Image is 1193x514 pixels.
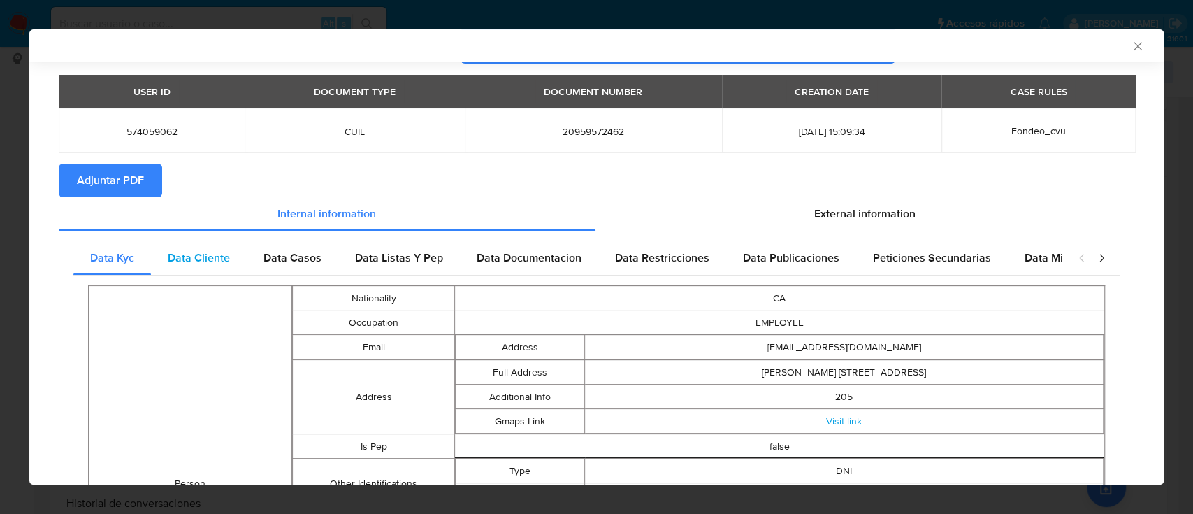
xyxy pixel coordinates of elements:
div: DOCUMENT TYPE [305,80,404,103]
span: Fondeo_cvu [1011,124,1066,138]
td: Other Identifications [292,459,454,508]
td: Email [292,335,454,360]
span: Data Restricciones [615,250,709,266]
td: Gmaps Link [456,409,585,434]
td: Type [456,459,585,483]
span: Data Cliente [168,250,230,266]
td: [PERSON_NAME] [STREET_ADDRESS] [585,360,1104,385]
div: CASE RULES [1002,80,1075,103]
span: Adjuntar PDF [77,165,144,196]
div: closure-recommendation-modal [29,29,1164,485]
button: Cerrar ventana [1131,39,1143,52]
td: 95957246 [585,483,1104,508]
span: CUIL [261,125,448,138]
td: Nationality [292,286,454,310]
span: Internal information [277,206,376,222]
td: Address [292,360,454,434]
div: CREATION DATE [786,80,877,103]
span: Peticiones Secundarias [873,250,991,266]
div: DOCUMENT NUMBER [535,80,651,103]
span: Data Documentacion [477,250,581,266]
td: CA [455,286,1104,310]
td: EMPLOYEE [455,310,1104,335]
span: Data Minoridad [1025,250,1101,266]
td: Is Pep [292,434,454,459]
div: USER ID [125,80,179,103]
span: Data Publicaciones [743,250,839,266]
td: 205 [585,385,1104,409]
button: Adjuntar PDF [59,164,162,197]
span: 574059062 [75,125,228,138]
td: DNI [585,459,1104,483]
td: Address [456,335,585,359]
td: Full Address [456,360,585,385]
span: Data Kyc [90,250,134,266]
div: Detailed internal info [73,241,1064,275]
td: Number [456,483,585,508]
div: Detailed info [59,197,1134,231]
span: Data Listas Y Pep [355,250,443,266]
td: false [455,434,1104,459]
td: [EMAIL_ADDRESS][DOMAIN_NAME] [585,335,1104,359]
span: [DATE] 15:09:34 [739,125,925,138]
span: Data Casos [263,250,321,266]
span: 20959572462 [482,125,705,138]
a: Visit link [826,414,862,428]
td: Occupation [292,310,454,335]
span: External information [814,206,916,222]
td: Additional Info [456,385,585,409]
